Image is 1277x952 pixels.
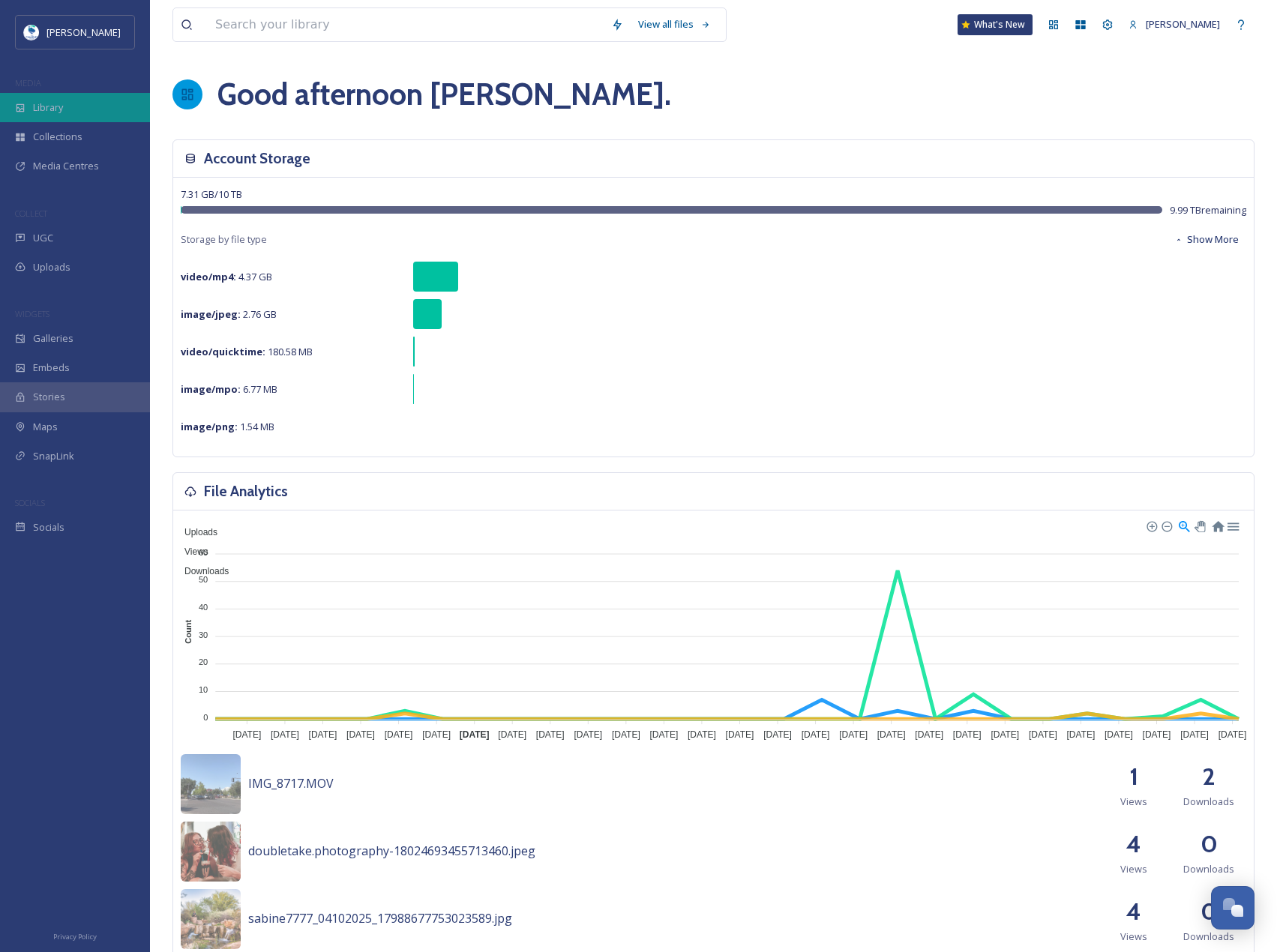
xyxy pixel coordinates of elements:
span: 7.31 GB / 10 TB [181,187,242,201]
tspan: [DATE] [802,729,830,740]
tspan: 40 [199,603,208,612]
tspan: 30 [199,630,208,639]
span: doubletake.photography-18024693455713460.jpeg [248,843,535,859]
span: Galleries [33,331,73,346]
strong: image/mpo : [181,382,241,396]
span: Downloads [1183,795,1234,809]
input: Search your library [208,8,604,41]
span: 180.58 MB [181,345,313,358]
span: Uploads [33,260,70,274]
tspan: 10 [199,685,208,694]
tspan: [DATE] [688,729,716,740]
tspan: [DATE] [574,729,602,740]
span: Downloads [1183,862,1234,876]
span: UGC [33,231,53,245]
tspan: [DATE] [460,729,490,740]
span: 2.76 GB [181,307,277,321]
span: Stories [33,390,65,404]
span: Storage by file type [181,232,267,247]
tspan: [DATE] [309,729,337,740]
img: 5a134a61-c656-4228-99b2-0df05d0e9efa.jpg [181,754,241,814]
span: Views [1120,795,1147,809]
strong: image/jpeg : [181,307,241,321]
text: Count [184,620,193,644]
span: sabine7777_04102025_17988677753023589.jpg [248,910,512,927]
span: SOCIALS [15,497,45,508]
span: COLLECT [15,208,47,219]
span: Socials [33,520,64,534]
tspan: [DATE] [953,729,982,740]
strong: video/quicktime : [181,345,265,358]
span: Downloads [1183,930,1234,944]
h2: 2 [1202,759,1216,795]
tspan: [DATE] [346,729,375,740]
div: Selection Zoom [1177,519,1190,531]
tspan: [DATE] [649,729,678,740]
tspan: [DATE] [612,729,640,740]
span: MEDIA [15,77,41,88]
tspan: [DATE] [1105,729,1133,740]
span: 6.77 MB [181,382,277,396]
span: SnapLink [33,449,74,463]
tspan: [DATE] [1180,729,1209,740]
h3: Account Storage [204,148,310,169]
span: Embeds [33,361,70,375]
tspan: 60 [199,548,208,557]
tspan: [DATE] [991,729,1019,740]
tspan: [DATE] [1219,729,1247,740]
span: 1.54 MB [181,420,274,433]
a: What's New [958,14,1033,35]
h2: 1 [1129,759,1138,795]
span: Media Centres [33,159,99,173]
img: 34188ba4-f0e3-46fa-a3d9-7fe7b4ebc869.jpg [181,889,241,949]
tspan: 20 [199,657,208,666]
tspan: [DATE] [271,729,299,740]
button: Show More [1167,225,1246,254]
div: Panning [1195,521,1204,530]
tspan: [DATE] [1066,729,1095,740]
img: download.jpeg [24,25,39,40]
tspan: [DATE] [877,729,906,740]
tspan: [DATE] [1143,729,1171,740]
span: Collections [33,130,82,144]
tspan: 50 [199,575,208,584]
strong: image/png : [181,420,238,433]
strong: video/mp4 : [181,270,236,283]
h2: 4 [1126,894,1141,930]
span: Views [173,546,208,557]
div: Zoom Out [1161,520,1171,531]
span: IMG_8717.MOV [248,775,334,792]
tspan: [DATE] [763,729,792,740]
tspan: 0 [203,713,208,722]
tspan: [DATE] [422,729,451,740]
tspan: [DATE] [915,729,943,740]
span: 9.99 TB remaining [1170,203,1246,217]
span: Views [1120,862,1147,876]
div: Reset Zoom [1211,519,1224,531]
span: WIDGETS [15,308,49,319]
tspan: [DATE] [232,729,261,740]
h2: 0 [1201,894,1218,930]
span: Uploads [173,527,217,537]
button: Open Chat [1211,886,1255,930]
tspan: [DATE] [498,729,526,740]
span: Downloads [173,566,229,576]
a: View all files [631,10,718,39]
span: [PERSON_NAME] [1146,17,1220,31]
h1: Good afternoon [PERSON_NAME] . [217,72,671,117]
tspan: [DATE] [385,729,413,740]
a: Privacy Policy [53,927,97,945]
div: Menu [1226,519,1239,531]
tspan: [DATE] [839,729,868,740]
h3: File Analytics [204,480,288,502]
span: 4.37 GB [181,270,272,283]
div: Zoom In [1146,520,1156,531]
img: 630cd285-64d1-478f-96c3-7efac20feb5f.jpg [181,822,241,882]
h2: 0 [1201,826,1218,862]
span: [PERSON_NAME] [46,25,121,39]
span: Views [1120,930,1147,944]
a: [PERSON_NAME] [1121,10,1228,39]
span: Maps [33,420,58,434]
